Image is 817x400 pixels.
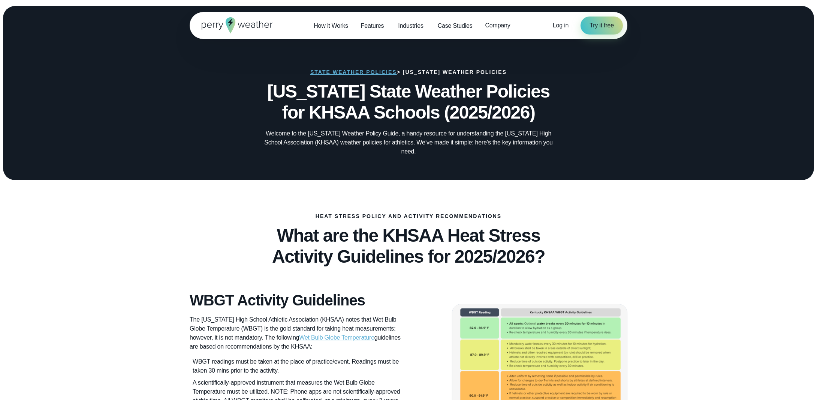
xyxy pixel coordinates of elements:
[190,291,403,309] h3: WBGT Activity Guidelines
[307,18,355,33] a: How it Works
[299,334,374,341] a: Wet Bulb Globe Temperature
[398,21,423,30] span: Industries
[485,21,510,30] span: Company
[227,81,590,123] h1: [US_STATE] State Weather Policies for KHSAA Schools (2025/2026)
[193,357,403,375] p: WBGT readings must be taken at the place of practice/event. Readings must be taken 30 mins prior ...
[259,129,558,156] p: Welcome to the [US_STATE] Weather Policy Guide, a handy resource for understanding the [US_STATE]...
[553,22,569,29] span: Log in
[581,17,623,35] a: Try it free
[310,69,397,75] a: State Weather Policies
[431,18,479,33] a: Case Studies
[314,21,348,30] span: How it Works
[553,21,569,30] a: Log in
[310,69,507,75] h3: > [US_STATE] Weather Policies
[190,225,627,267] h2: What are the KHSAA Heat Stress Activity Guidelines for 2025/2026?
[361,21,384,30] span: Features
[590,21,614,30] span: Try it free
[316,213,501,219] p: Heat Stress Policy and Activity Recommendations
[438,21,473,30] span: Case Studies
[190,316,401,350] span: The [US_STATE] High School Athletic Association (KHSAA) notes that Wet Bulb Globe Temperature (WB...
